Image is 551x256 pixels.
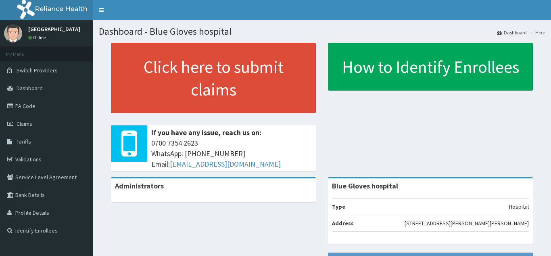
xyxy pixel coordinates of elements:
[497,29,527,36] a: Dashboard
[17,67,58,74] span: Switch Providers
[405,219,529,227] p: [STREET_ADDRESS][PERSON_NAME][PERSON_NAME]
[170,159,281,169] a: [EMAIL_ADDRESS][DOMAIN_NAME]
[17,85,43,92] span: Dashboard
[28,26,80,32] p: [GEOGRAPHIC_DATA]
[115,181,164,190] b: Administrators
[99,26,545,37] h1: Dashboard - Blue Gloves hospital
[151,138,312,169] span: 0700 7354 2623 WhatsApp: [PHONE_NUMBER] Email:
[17,120,32,127] span: Claims
[332,181,398,190] strong: Blue Gloves hospital
[17,138,31,145] span: Tariffs
[328,43,533,91] a: How to Identify Enrollees
[28,35,48,40] a: Online
[111,43,316,113] a: Click here to submit claims
[509,203,529,211] p: Hospital
[332,203,345,210] b: Type
[528,29,545,36] li: Here
[4,24,22,42] img: User Image
[151,128,261,137] b: If you have any issue, reach us on:
[332,220,354,227] b: Address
